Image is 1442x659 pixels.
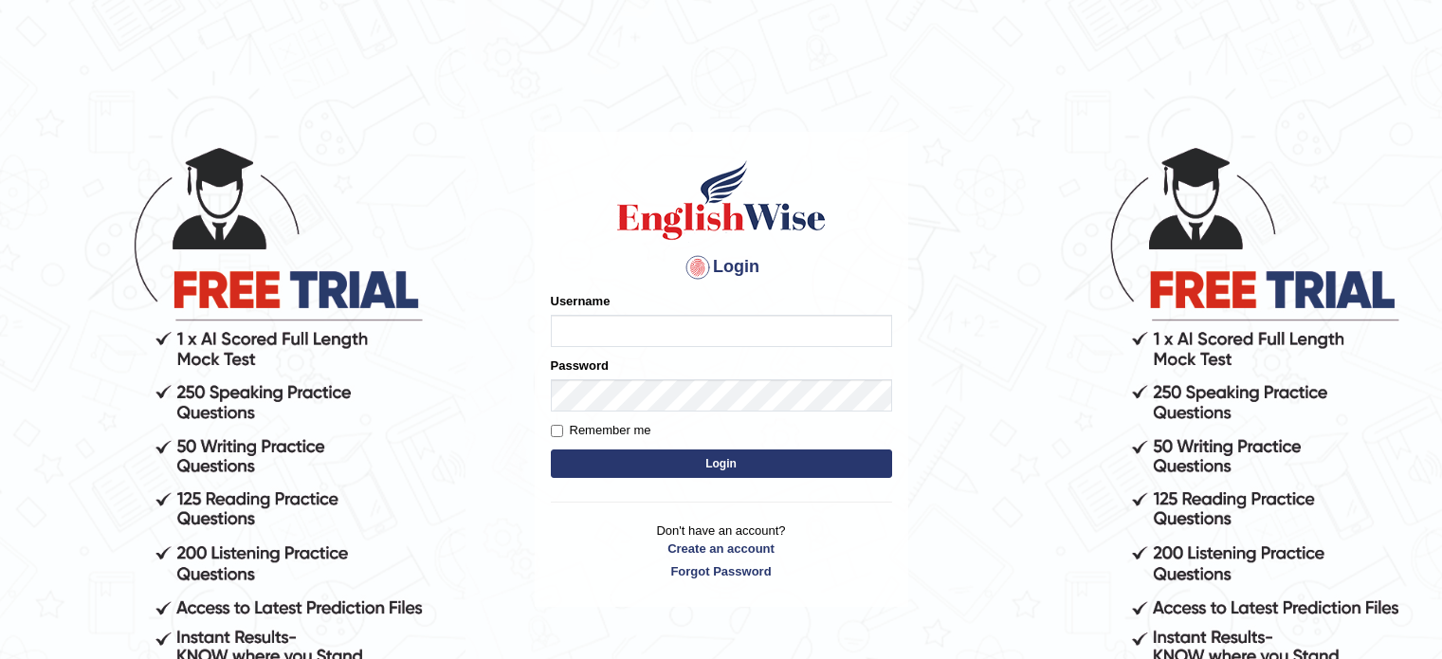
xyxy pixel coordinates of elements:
h4: Login [551,252,892,283]
a: Create an account [551,540,892,558]
input: Remember me [551,425,563,437]
img: Logo of English Wise sign in for intelligent practice with AI [613,157,830,243]
label: Username [551,292,611,310]
p: Don't have an account? [551,522,892,580]
a: Forgot Password [551,562,892,580]
label: Password [551,357,609,375]
button: Login [551,449,892,478]
label: Remember me [551,421,651,440]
